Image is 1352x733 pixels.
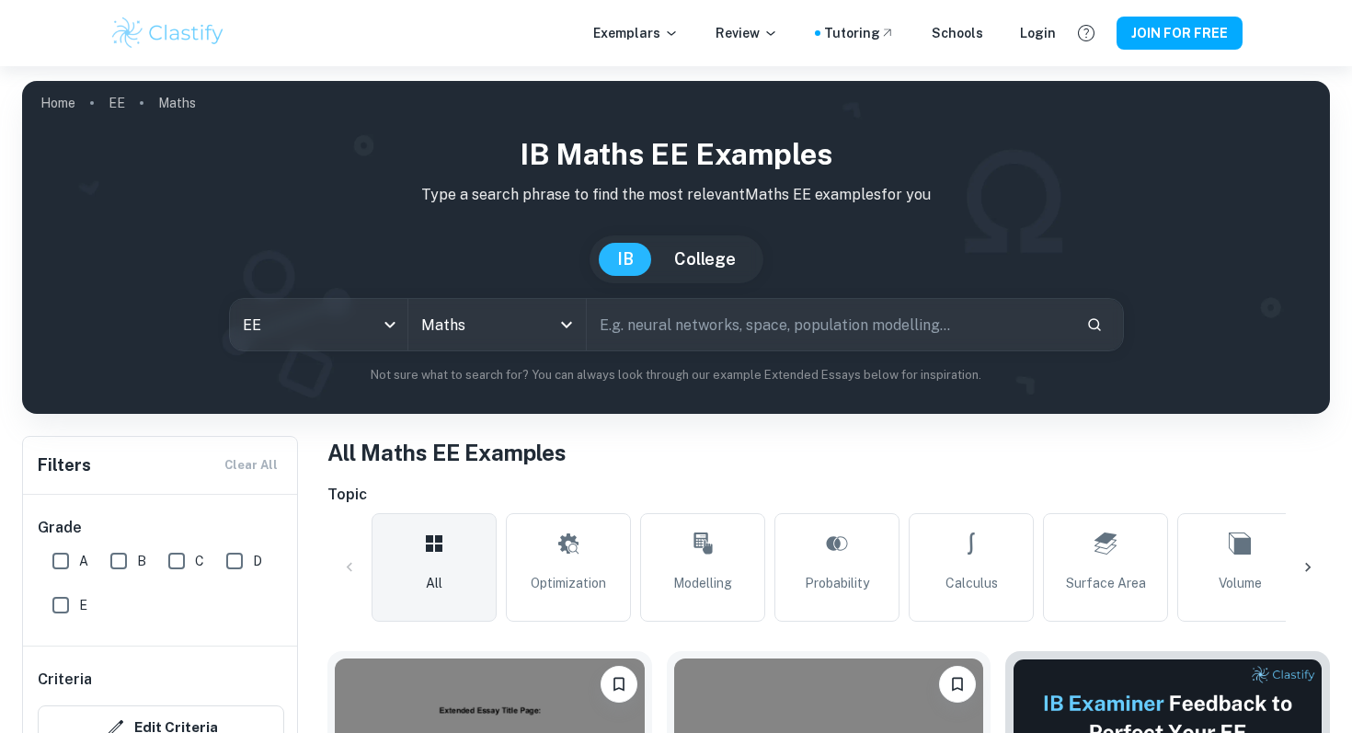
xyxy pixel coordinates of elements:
span: Modelling [673,573,732,593]
button: Please log in to bookmark exemplars [601,666,637,703]
p: Exemplars [593,23,679,43]
span: Optimization [531,573,606,593]
img: Clastify logo [109,15,226,52]
span: Calculus [945,573,998,593]
span: C [195,551,204,571]
button: IB [599,243,652,276]
span: Surface Area [1066,573,1146,593]
h6: Topic [327,484,1330,506]
button: Search [1079,309,1110,340]
p: Review [716,23,778,43]
h1: All Maths EE Examples [327,436,1330,469]
h6: Filters [38,452,91,478]
button: JOIN FOR FREE [1117,17,1243,50]
span: Volume [1219,573,1262,593]
button: Please log in to bookmark exemplars [939,666,976,703]
span: D [253,551,262,571]
a: EE [109,90,125,116]
span: Probability [805,573,869,593]
a: Login [1020,23,1056,43]
p: Type a search phrase to find the most relevant Maths EE examples for you [37,184,1315,206]
button: College [656,243,754,276]
button: Open [554,312,579,338]
h1: IB Maths EE examples [37,132,1315,177]
button: Help and Feedback [1071,17,1102,49]
span: E [79,595,87,615]
span: A [79,551,88,571]
p: Not sure what to search for? You can always look through our example Extended Essays below for in... [37,366,1315,384]
span: B [137,551,146,571]
p: Maths [158,93,196,113]
a: Schools [932,23,983,43]
div: EE [230,299,407,350]
h6: Criteria [38,669,92,691]
input: E.g. neural networks, space, population modelling... [587,299,1071,350]
h6: Grade [38,517,284,539]
img: profile cover [22,81,1330,414]
a: Tutoring [824,23,895,43]
span: All [426,573,442,593]
a: Home [40,90,75,116]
